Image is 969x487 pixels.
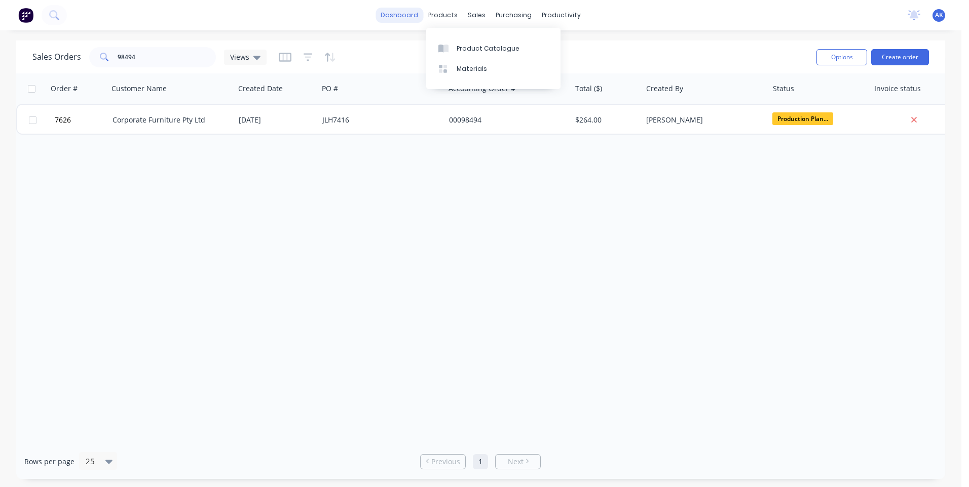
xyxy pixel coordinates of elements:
div: sales [463,8,491,23]
div: Order # [51,84,78,94]
a: Next page [496,457,540,467]
div: Invoice status [874,84,921,94]
div: [PERSON_NAME] [646,115,759,125]
span: 7626 [55,115,71,125]
span: Views [230,52,249,62]
button: Create order [871,49,929,65]
a: Materials [426,59,561,79]
a: Page 1 is your current page [473,454,488,469]
ul: Pagination [416,454,545,469]
div: Product Catalogue [457,44,519,53]
a: Product Catalogue [426,38,561,58]
span: Next [508,457,524,467]
input: Search... [118,47,216,67]
div: Total ($) [575,84,602,94]
img: Factory [18,8,33,23]
div: Created Date [238,84,283,94]
button: Options [816,49,867,65]
div: [DATE] [239,115,314,125]
div: JLH7416 [322,115,435,125]
span: Rows per page [24,457,74,467]
a: dashboard [376,8,423,23]
span: Production Plan... [772,112,833,125]
div: Created By [646,84,683,94]
div: purchasing [491,8,537,23]
div: Corporate Furniture Pty Ltd [113,115,225,125]
h1: Sales Orders [32,52,81,62]
span: AK [935,11,943,20]
div: 00098494 [449,115,562,125]
div: productivity [537,8,586,23]
a: Previous page [421,457,465,467]
div: products [423,8,463,23]
span: Previous [431,457,460,467]
div: PO # [322,84,338,94]
div: Status [773,84,794,94]
div: Materials [457,64,487,73]
div: Customer Name [111,84,167,94]
button: 7626 [52,105,113,135]
div: $264.00 [575,115,635,125]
